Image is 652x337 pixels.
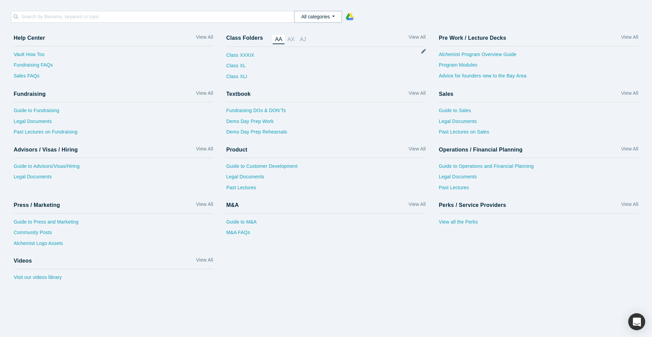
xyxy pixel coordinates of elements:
h4: M&A [226,202,239,208]
h4: Fundraising [14,91,46,97]
a: Past Lectures [439,184,638,195]
a: Legal Documents [14,118,213,129]
h4: Pre Work / Lecture Decks [439,35,506,41]
h4: Class Folders [226,35,263,42]
a: Past Lectures on Sales [439,128,638,139]
h4: Operations / Financial Planning [439,146,523,153]
a: Community Posts [14,229,213,240]
a: AX [285,35,297,44]
a: Demo Day Prep Work [226,118,426,129]
a: Legal Documents [439,173,638,184]
input: Search by filename, keyword or topic [21,12,294,21]
a: Guide to Operations and Financial Planning [439,163,638,174]
a: Class XXXIX [226,52,254,63]
a: View All [409,34,425,44]
a: AJ [297,35,309,44]
a: Vault How Tos [14,51,213,62]
a: Past Lectures [226,184,426,195]
a: Legal Documents [439,118,638,129]
a: View All [409,90,425,100]
a: M&A FAQs [226,229,426,240]
a: Visit our videos library [14,274,213,285]
a: Program Modules [439,61,638,72]
a: Class XLI [226,73,254,84]
a: Fundraising DOs & DON’Ts [226,107,426,118]
a: View All [196,201,213,211]
a: Guide to M&A [226,218,426,229]
a: Sales FAQs [14,72,213,83]
a: View All [409,145,425,155]
a: Alchemist Logo Assets [14,240,213,251]
a: Legal Documents [14,173,213,184]
a: Alchemist Program Overview Guide [439,51,638,62]
a: View All [196,34,213,43]
h4: Sales [439,91,453,97]
a: View All [196,256,213,266]
a: Past Lectures on Fundraising [14,128,213,139]
a: AA [272,35,285,44]
a: Guide to Fundraising [14,107,213,118]
a: View All [409,201,425,211]
a: Guide to Customer Development [226,163,426,174]
a: Fundraising FAQs [14,61,213,72]
h4: Textbook [226,91,251,97]
h4: Product [226,146,247,153]
a: View All [196,90,213,100]
h4: Videos [14,258,32,264]
a: View All [621,201,638,211]
a: Guide to Advisors/Visas/Hiring [14,163,213,174]
a: View all the Perks [439,218,638,229]
button: All categories [294,11,342,23]
a: Class XL [226,62,254,73]
a: Advice for founders new to the Bay Area [439,72,638,83]
h4: Help Center [14,35,45,41]
a: Demo Day Prep Rehearsals [226,128,426,139]
a: View All [621,90,638,100]
h4: Press / Marketing [14,202,60,208]
h4: Advisors / Visas / Hiring [14,146,78,153]
a: Legal Documents [226,173,426,184]
a: Guide to Press and Marketing [14,218,213,229]
a: View All [621,34,638,43]
a: Guide to Sales [439,107,638,118]
a: View All [196,145,213,155]
h4: Perks / Service Providers [439,202,506,208]
a: View All [621,145,638,155]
